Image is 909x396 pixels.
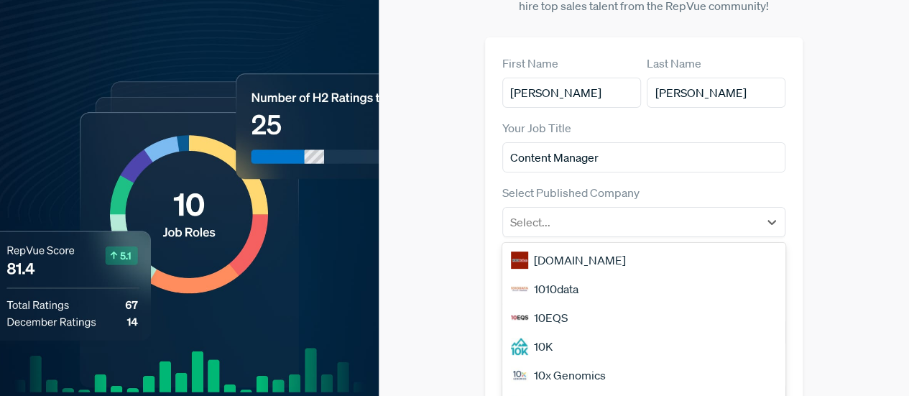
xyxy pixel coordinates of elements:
img: 10K [511,338,528,355]
div: 10EQS [502,303,786,332]
input: Title [502,142,786,172]
img: 1000Bulbs.com [511,252,528,269]
label: Your Job Title [502,119,571,137]
div: [DOMAIN_NAME] [502,246,786,275]
label: Select Published Company [502,184,640,201]
label: Last Name [647,55,701,72]
label: First Name [502,55,558,72]
div: 10x Genomics [502,361,786,390]
input: Last Name [647,78,785,108]
div: 1010data [502,275,786,303]
img: 10EQS [511,309,528,326]
img: 10x Genomics [511,367,528,384]
img: 1010data [511,280,528,298]
input: First Name [502,78,641,108]
div: 10K [502,332,786,361]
